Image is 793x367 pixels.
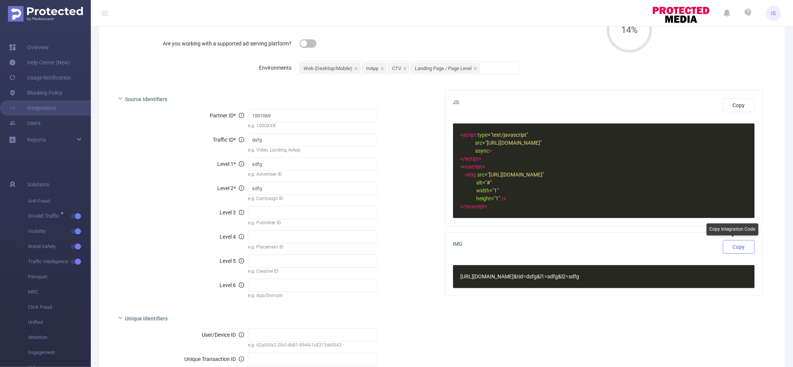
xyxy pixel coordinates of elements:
[403,67,407,71] i: icon: close
[461,132,463,138] span: <
[354,67,358,71] i: icon: close
[461,156,466,162] span: </
[27,132,46,147] a: Reports
[248,147,378,155] div: e.g. Video, Landing, InApp
[461,132,528,138] span: =
[239,161,244,167] i: icon: info-circle
[475,140,483,146] span: src
[28,330,91,345] span: Attention
[461,164,463,170] span: <
[493,187,499,194] span: "1"
[607,25,652,34] span: 14%
[248,219,378,228] div: e.g. Publisher ID
[28,345,91,360] span: Engagement
[220,234,244,240] span: Level 4
[239,210,244,215] i: icon: info-circle
[112,310,436,326] div: icon: rightUnique Identifiers
[514,273,523,280] span: &tid
[477,195,491,201] span: height
[453,98,755,112] span: JS
[483,164,485,170] span: >
[723,240,755,254] button: Copy
[474,67,477,71] i: icon: close
[239,332,244,337] i: icon: info-circle
[477,187,490,194] span: width
[9,70,71,85] a: Usage Notification
[489,148,492,154] span: >
[217,185,244,191] span: Level 2
[380,67,384,71] i: icon: close
[28,315,91,330] span: Unified
[202,332,244,338] span: User/Device ID
[28,254,91,269] span: Traffic Intelligence
[461,187,499,194] span: =
[248,292,378,300] div: e.g. App/Domain
[388,63,409,73] li: CTV
[466,203,485,209] span: noscript
[28,239,91,254] span: Brand Safety
[478,172,485,178] span: src
[485,203,488,209] span: >
[366,64,379,73] div: InApp
[9,100,56,116] a: Integrations
[239,113,244,118] i: icon: info-circle
[248,244,378,252] div: e.g. Placement ID
[461,172,544,178] span: =
[466,156,479,162] span: script
[239,234,244,239] i: icon: info-circle
[9,55,70,70] a: Help Center (New)
[210,112,244,119] span: Partner ID
[259,65,295,71] label: Environments
[28,194,91,209] span: Anti-Fraud
[248,122,378,131] div: e.g. 1000XXX
[118,315,123,320] i: icon: right
[28,284,91,300] span: MRC
[463,132,477,138] span: script
[299,63,360,73] li: Web (Desktop/Mobile)
[486,180,492,186] span: "#"
[28,224,91,239] span: Visibility
[220,258,244,264] span: Level 5
[707,223,759,236] div: Copy Integration Code
[239,137,244,142] i: icon: info-circle
[163,41,295,47] label: Are you working with a supported ad-serving platform?
[248,171,378,179] div: e.g. Advertiser ID
[239,186,244,191] i: icon: info-circle
[461,203,466,209] span: </
[461,273,580,280] span: [URL][DOMAIN_NAME] =dsfg =sdfg =sdfg
[478,132,488,138] span: type
[558,273,566,280] span: &l2
[112,91,436,106] div: icon: rightSource Identifiers
[494,195,500,201] span: "1"
[239,258,244,264] i: icon: info-circle
[28,300,91,315] span: Click Fraud
[118,96,123,101] i: icon: right
[488,172,544,178] span: "[URL][DOMAIN_NAME]"
[461,180,492,186] span: =
[28,213,62,219] span: Invalid Traffic
[9,40,49,55] a: Overview
[27,177,49,192] span: Solutions
[248,342,378,350] div: e.g. 42a85fa2-20cf-4b81-9944-1c8315d6f043
[220,282,244,288] span: Level 6
[184,356,244,362] span: Unique Transaction ID
[463,164,483,170] span: noscript
[477,180,483,186] span: alt
[771,6,776,21] span: IS
[461,140,542,146] span: =
[486,140,542,146] span: "[URL][DOMAIN_NAME]"
[239,356,244,362] i: icon: info-circle
[9,85,62,100] a: Blocking Policy
[415,64,472,73] div: Landing Page / Page Level
[362,63,386,73] li: InApp
[479,156,481,162] span: >
[411,63,480,73] li: Landing Page / Page Level
[304,64,352,73] div: Web (Desktop/Mobile)
[468,172,477,178] span: img
[213,137,244,143] span: Traffic ID
[248,195,378,203] div: e.g. Campaign ID
[723,98,755,112] button: Copy
[220,209,244,216] span: Level 3
[465,172,468,178] span: <
[392,64,401,73] div: CTV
